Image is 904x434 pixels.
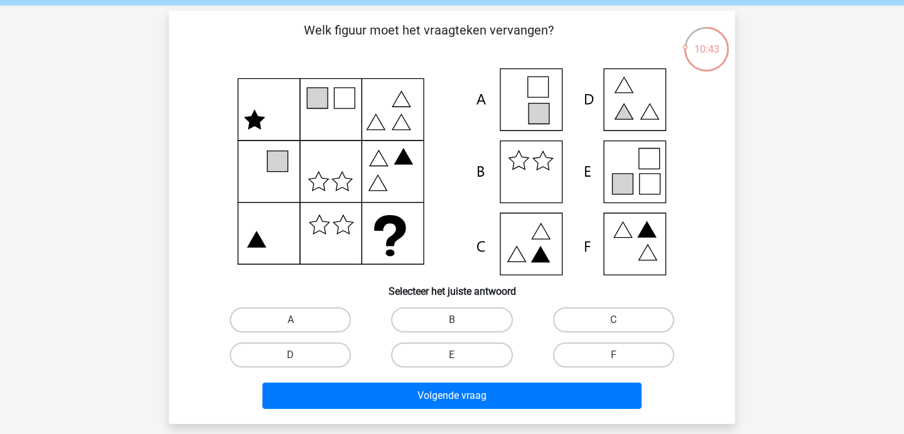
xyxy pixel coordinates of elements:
label: F [553,342,674,368]
button: Volgende vraag [262,383,642,409]
label: E [391,342,512,368]
label: D [230,342,351,368]
label: A [230,307,351,332]
label: B [391,307,512,332]
h6: Selecteer het juiste antwoord [189,275,715,297]
label: C [553,307,674,332]
p: Welk figuur moet het vraagteken vervangen? [189,21,668,58]
div: 10:43 [683,26,730,57]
